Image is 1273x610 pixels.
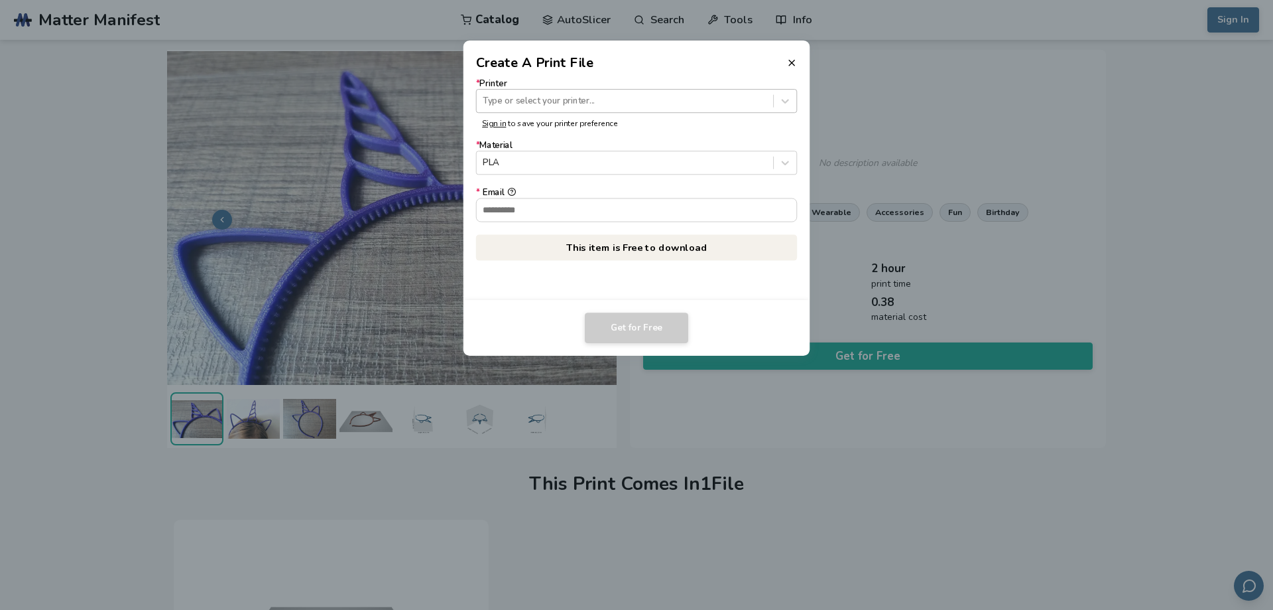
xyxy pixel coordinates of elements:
[476,141,798,175] label: Material
[483,158,485,168] input: *MaterialPLA
[585,313,688,343] button: Get for Free
[477,198,797,221] input: *Email
[476,53,594,72] h2: Create A Print File
[507,188,516,196] button: *Email
[476,188,798,198] div: Email
[476,234,798,260] p: This item is Free to download
[482,119,791,129] p: to save your printer preference
[476,79,798,113] label: Printer
[483,96,485,106] input: *PrinterType or select your printer...
[482,118,506,129] a: Sign in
